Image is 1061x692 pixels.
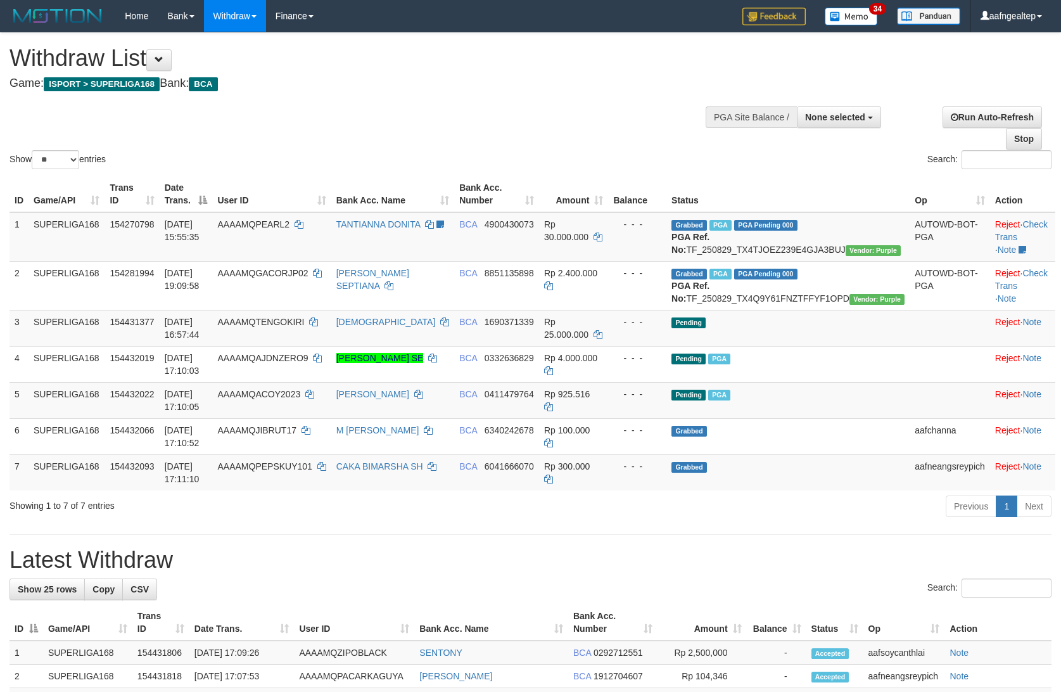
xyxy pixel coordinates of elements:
[709,220,732,231] span: Marked by aafmaleo
[950,648,969,658] a: Note
[671,462,707,473] span: Grabbed
[734,220,797,231] span: PGA Pending
[544,353,597,363] span: Rp 4.000.000
[485,461,534,471] span: Copy 6041666070 to clipboard
[666,212,910,262] td: TF_250829_TX4TJOEZ239E4GJA3BUJ
[165,389,200,412] span: [DATE] 17:10:05
[459,353,477,363] span: BCA
[671,426,707,437] span: Grabbed
[10,548,1051,573] h1: Latest Withdraw
[671,281,709,304] b: PGA Ref. No:
[1006,128,1042,150] a: Stop
[996,496,1017,517] a: 1
[869,3,886,15] span: 34
[608,176,666,212] th: Balance
[811,672,849,682] span: Accepted
[671,354,706,364] span: Pending
[849,294,905,305] span: Vendor URL: https://trx4.1velocity.biz
[666,261,910,310] td: TF_250829_TX4Q9Y61FNZTFFYF1OPD
[544,461,590,471] span: Rp 300.000
[459,317,477,327] span: BCA
[10,6,106,25] img: MOTION_logo.png
[29,261,105,310] td: SUPERLIGA168
[671,269,707,279] span: Grabbed
[544,268,597,278] span: Rp 2.400.000
[29,382,105,418] td: SUPERLIGA168
[189,605,295,641] th: Date Trans.: activate to sort column ascending
[613,267,661,279] div: - - -
[165,353,200,376] span: [DATE] 17:10:03
[110,317,154,327] span: 154431377
[995,389,1020,399] a: Reject
[995,268,1048,291] a: Check Trans
[485,268,534,278] span: Copy 8851135898 to clipboard
[658,605,747,641] th: Amount: activate to sort column ascending
[10,579,85,600] a: Show 25 rows
[910,454,990,490] td: aafneangsreypich
[10,346,29,382] td: 4
[165,317,200,340] span: [DATE] 16:57:44
[217,389,300,399] span: AAAAMQACOY2023
[217,353,308,363] span: AAAAMQAJDNZERO9
[990,212,1055,262] td: · ·
[613,352,661,364] div: - - -
[910,212,990,262] td: AUTOWD-BOT-PGA
[573,648,591,658] span: BCA
[29,346,105,382] td: SUPERLIGA168
[92,584,115,594] span: Copy
[132,605,189,641] th: Trans ID: activate to sort column ascending
[927,579,1051,598] label: Search:
[10,261,29,310] td: 2
[29,176,105,212] th: Game/API: activate to sort column ascending
[594,648,643,658] span: Copy 0292712551 to clipboard
[18,584,77,594] span: Show 25 rows
[165,219,200,242] span: [DATE] 15:55:35
[927,150,1051,169] label: Search:
[995,425,1020,435] a: Reject
[998,245,1017,255] a: Note
[573,671,591,681] span: BCA
[160,176,213,212] th: Date Trans.: activate to sort column descending
[10,46,695,71] h1: Withdraw List
[805,112,865,122] span: None selected
[10,641,43,665] td: 1
[10,77,695,90] h4: Game: Bank:
[122,579,157,600] a: CSV
[110,425,154,435] span: 154432066
[811,648,849,659] span: Accepted
[485,219,534,229] span: Copy 4900430073 to clipboard
[217,425,296,435] span: AAAAMQJIBRUT17
[1017,496,1051,517] a: Next
[995,353,1020,363] a: Reject
[990,310,1055,346] td: ·
[10,454,29,490] td: 7
[742,8,806,25] img: Feedback.jpg
[485,317,534,327] span: Copy 1690371339 to clipboard
[825,8,878,25] img: Button%20Memo.svg
[84,579,123,600] a: Copy
[708,354,730,364] span: Marked by aafsoycanthlai
[910,418,990,454] td: aafchanna
[110,268,154,278] span: 154281994
[110,219,154,229] span: 154270798
[658,641,747,665] td: Rp 2,500,000
[43,665,132,688] td: SUPERLIGA168
[671,317,706,328] span: Pending
[165,461,200,484] span: [DATE] 17:11:10
[1022,353,1041,363] a: Note
[336,268,409,291] a: [PERSON_NAME] SEPTIANA
[217,317,304,327] span: AAAAMQTENGOKIRI
[459,425,477,435] span: BCA
[10,176,29,212] th: ID
[10,310,29,346] td: 3
[671,232,709,255] b: PGA Ref. No:
[539,176,608,212] th: Amount: activate to sort column ascending
[10,665,43,688] td: 2
[331,176,454,212] th: Bank Acc. Name: activate to sort column ascending
[544,389,590,399] span: Rp 925.516
[990,382,1055,418] td: ·
[998,293,1017,304] a: Note
[217,461,312,471] span: AAAAMQPEPSKUY101
[962,150,1051,169] input: Search:
[962,579,1051,598] input: Search:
